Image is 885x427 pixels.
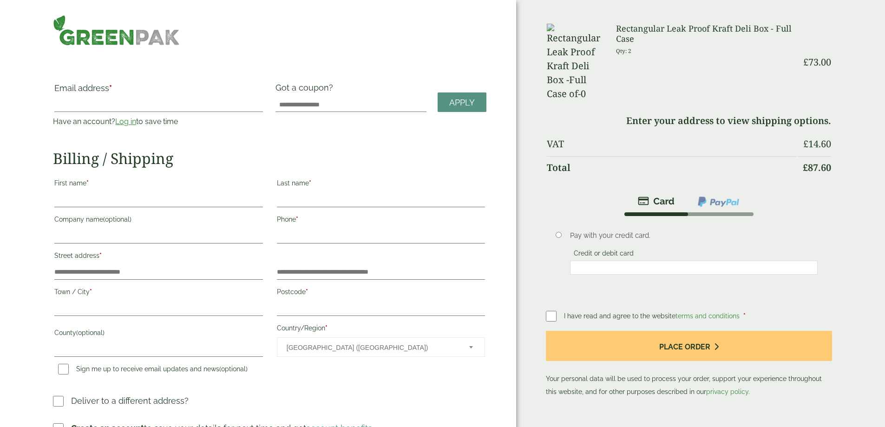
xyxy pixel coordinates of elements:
bdi: 14.60 [803,138,831,150]
bdi: 87.60 [803,161,831,174]
abbr: required [325,324,328,332]
bdi: 73.00 [803,56,831,68]
label: County [54,326,262,342]
span: I have read and agree to the website [564,312,741,320]
label: Company name [54,213,262,229]
img: ppcp-gateway.png [697,196,740,208]
label: Postcode [277,285,485,301]
span: (optional) [219,365,248,373]
span: (optional) [76,329,105,336]
p: Have an account? to save time [53,116,264,127]
label: Phone [277,213,485,229]
abbr: required [296,216,298,223]
img: GreenPak Supplies [53,15,180,46]
label: Town / City [54,285,262,301]
span: Country/Region [277,337,485,357]
h2: Billing / Shipping [53,150,486,167]
img: Rectangular Leak Proof Kraft Deli Box -Full Case of-0 [547,24,605,101]
abbr: required [90,288,92,296]
abbr: required [86,179,89,187]
abbr: required [306,288,308,296]
label: Sign me up to receive email updates and news [54,365,251,375]
label: Got a coupon? [275,83,337,97]
a: Log in [115,117,136,126]
p: Your personal data will be used to process your order, support your experience throughout this we... [546,331,832,398]
th: Total [547,156,796,179]
span: £ [803,138,808,150]
span: (optional) [103,216,131,223]
label: Credit or debit card [570,250,637,260]
abbr: required [743,312,746,320]
p: Deliver to a different address? [71,394,189,407]
abbr: required [99,252,102,259]
a: privacy policy [706,388,748,395]
button: Place order [546,331,832,361]
span: £ [803,161,808,174]
label: Email address [54,84,262,97]
span: Apply [449,98,475,108]
a: Apply [438,92,486,112]
input: Sign me up to receive email updates and news(optional) [58,364,69,374]
td: Enter your address to view shipping options. [547,110,831,132]
p: Pay with your credit card. [570,230,818,241]
label: Last name [277,177,485,192]
abbr: required [309,179,311,187]
label: Street address [54,249,262,265]
th: VAT [547,133,796,155]
span: United Kingdom (UK) [287,338,457,357]
label: Country/Region [277,322,485,337]
label: First name [54,177,262,192]
img: stripe.png [638,196,675,207]
a: terms and conditions [675,312,740,320]
span: £ [803,56,808,68]
h3: Rectangular Leak Proof Kraft Deli Box - Full Case [616,24,796,44]
iframe: Secure card payment input frame [573,263,815,272]
abbr: required [109,83,112,93]
small: Qty: 2 [616,47,631,54]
